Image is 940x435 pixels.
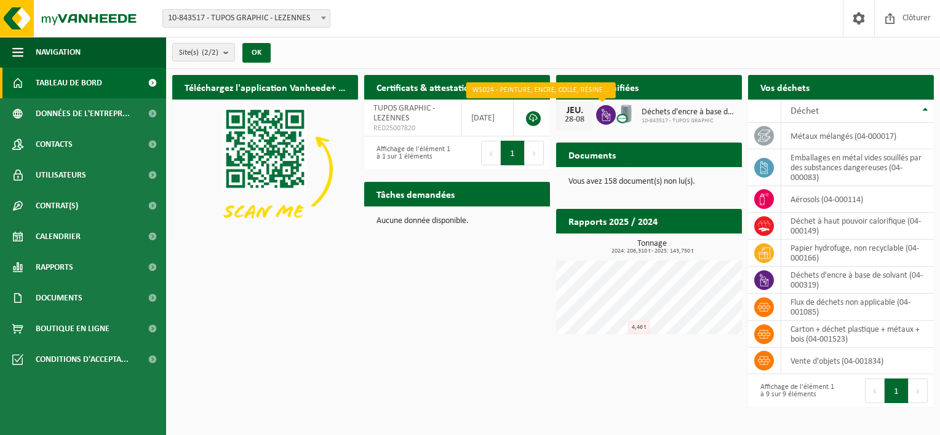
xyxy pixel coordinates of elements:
[242,43,271,63] button: OK
[781,321,934,348] td: carton + déchet plastique + métaux + bois (04-001523)
[501,141,525,165] button: 1
[179,44,218,62] span: Site(s)
[754,377,835,404] div: Affichage de l'élément 1 à 9 sur 9 éléments
[781,267,934,294] td: déchets d'encre à base de solvant (04-000319)
[376,217,538,225] p: Aucune donnée disponible.
[36,344,129,375] span: Conditions d'accepta...
[364,182,467,206] h2: Tâches demandées
[791,106,819,116] span: Déchet
[172,75,358,99] h2: Téléchargez l'application Vanheede+ maintenant!
[556,75,651,99] h2: Tâches planifiées
[481,141,501,165] button: Previous
[909,378,928,403] button: Next
[642,117,736,125] span: 10-843517 - TUPOS GRAPHIC
[36,37,81,68] span: Navigation
[163,10,330,27] span: 10-843517 - TUPOS GRAPHIC - LEZENNES
[865,378,885,403] button: Previous
[642,108,736,117] span: Déchets d'encre à base de solvant
[885,378,909,403] button: 1
[373,104,435,123] span: TUPOS GRAPHIC - LEZENNES
[562,240,742,254] h3: Tonnage
[462,100,514,136] td: [DATE]
[36,190,78,221] span: Contrat(s)
[36,68,102,98] span: Tableau de bord
[781,186,934,213] td: aérosols (04-000114)
[568,178,730,186] p: Vous avez 158 document(s) non lu(s).
[748,75,822,99] h2: Vos déchets
[364,75,491,99] h2: Certificats & attestations
[781,213,934,240] td: déchet à haut pouvoir calorifique (04-000149)
[36,98,130,129] span: Données de l'entrepr...
[162,9,330,28] span: 10-843517 - TUPOS GRAPHIC - LEZENNES
[628,321,650,334] div: 4,46 t
[556,209,670,233] h2: Rapports 2025 / 2024
[36,221,81,252] span: Calendrier
[36,252,73,283] span: Rapports
[781,240,934,267] td: papier hydrofuge, non recyclable (04-000166)
[373,123,452,133] span: RED25007820
[36,129,73,160] span: Contacts
[781,149,934,186] td: emballages en métal vides souillés par des substances dangereuses (04-000083)
[556,143,628,167] h2: Documents
[36,313,110,344] span: Boutique en ligne
[36,283,82,313] span: Documents
[370,139,451,167] div: Affichage de l'élément 1 à 1 sur 1 éléments
[172,43,235,61] button: Site(s)(2/2)
[635,233,741,257] a: Consulter les rapports
[781,123,934,149] td: métaux mélangés (04-000017)
[562,116,587,124] div: 28-08
[562,106,587,116] div: JEU.
[525,141,544,165] button: Next
[781,294,934,321] td: flux de déchets non applicable (04-001085)
[616,103,637,124] img: LP-LD-00200-CU
[562,248,742,254] span: 2024: 206,310 t - 2025: 143,750 t
[36,160,86,190] span: Utilisateurs
[172,100,358,239] img: Download de VHEPlus App
[781,348,934,374] td: vente d'objets (04-001834)
[202,49,218,57] count: (2/2)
